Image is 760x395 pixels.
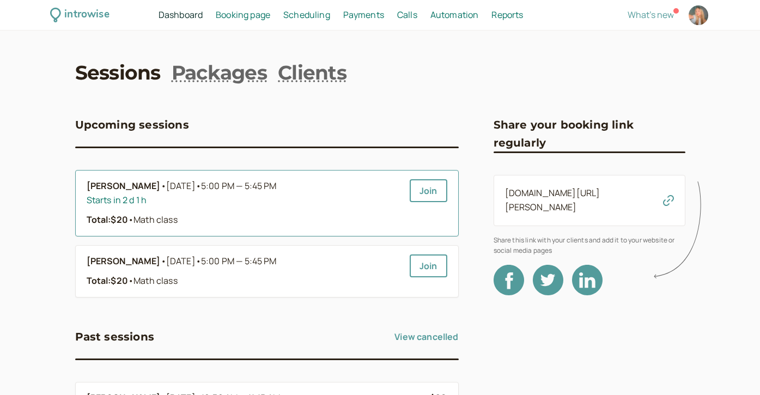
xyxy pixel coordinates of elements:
h3: Past sessions [75,328,155,345]
span: Reports [491,9,523,21]
span: • [128,275,133,287]
strong: Total: $20 [87,214,128,226]
a: Calls [397,8,417,22]
span: What's new [628,9,674,21]
a: Dashboard [159,8,203,22]
span: Booking page [216,9,270,21]
a: Join [410,179,447,202]
span: 5:00 PM — 5:45 PM [201,255,277,267]
span: [DATE] [166,179,277,193]
a: [DOMAIN_NAME][URL][PERSON_NAME] [505,187,600,213]
a: Packages [172,59,267,86]
span: • [128,214,133,226]
span: Automation [430,9,479,21]
iframe: Chat Widget [706,343,760,395]
span: • [161,179,166,193]
a: introwise [50,7,110,23]
span: Scheduling [283,9,330,21]
a: Payments [343,8,384,22]
a: Reports [491,8,523,22]
span: • [196,180,201,192]
strong: Total: $20 [87,275,128,287]
button: What's new [628,10,674,20]
a: Scheduling [283,8,330,22]
div: Starts in 2 d 1 h [87,193,401,208]
span: 5:00 PM — 5:45 PM [201,180,277,192]
h3: Share your booking link regularly [494,116,685,151]
a: [PERSON_NAME]•[DATE]•5:00 PM — 5:45 PMStarts in 2 d 1 hTotal:$20•Math class [87,179,401,227]
span: [DATE] [166,254,277,269]
a: View cancelled [394,328,458,345]
span: Dashboard [159,9,203,21]
span: • [196,255,201,267]
span: • [161,254,166,269]
a: Clients [278,59,346,86]
a: Account [687,4,710,27]
a: [PERSON_NAME]•[DATE]•5:00 PM — 5:45 PMTotal:$20•Math class [87,254,401,288]
a: Join [410,254,447,277]
span: Math class [128,214,178,226]
b: [PERSON_NAME] [87,179,161,193]
a: Sessions [75,59,161,86]
span: Math class [128,275,178,287]
a: Booking page [216,8,270,22]
span: Payments [343,9,384,21]
div: introwise [64,7,109,23]
h3: Upcoming sessions [75,116,189,133]
b: [PERSON_NAME] [87,254,161,269]
a: Automation [430,8,479,22]
span: Share this link with your clients and add it to your website or social media pages [494,235,685,256]
span: Calls [397,9,417,21]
